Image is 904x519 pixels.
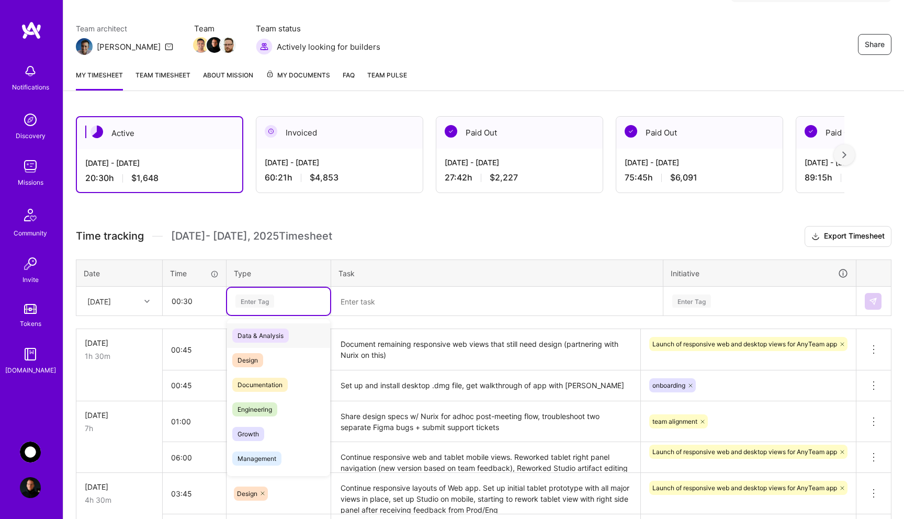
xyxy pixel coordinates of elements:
div: 7h [85,423,154,434]
span: Launch of responsive web and desktop views for AnyTeam app [652,448,837,456]
div: Invite [22,274,39,285]
div: [DATE] - [DATE] [85,157,234,168]
span: $6,091 [670,172,697,183]
span: Data & Analysis [232,329,289,343]
div: Enter Tag [672,293,711,309]
div: Enter Tag [235,293,274,309]
a: My timesheet [76,70,123,91]
input: HH:MM [163,371,226,399]
span: Engineering [232,402,277,416]
div: [DATE] [85,337,154,348]
input: HH:MM [163,336,226,364]
span: team alignment [652,418,697,425]
span: Launch of responsive web and desktop views for AnyTeam app [652,340,837,348]
span: Design [232,353,263,367]
img: Team Member Avatar [207,37,222,53]
i: icon Download [811,231,820,242]
span: Team [194,23,235,34]
div: [DATE] [85,410,154,421]
div: [PERSON_NAME] [97,41,161,52]
div: Time [170,268,219,279]
div: 75:45 h [625,172,774,183]
span: Team architect [76,23,173,34]
a: FAQ [343,70,355,91]
img: Team Member Avatar [193,37,209,53]
img: Paid Out [445,125,457,138]
img: Submit [869,297,877,306]
div: 20:30 h [85,173,234,184]
div: [DATE] [85,481,154,492]
div: [DATE] [87,296,111,307]
span: [DATE] - [DATE] , 2025 Timesheet [171,230,332,243]
input: HH:MM [163,444,226,471]
input: HH:MM [163,287,225,315]
th: Type [227,259,331,287]
th: Date [76,259,163,287]
div: 4h 30m [85,494,154,505]
textarea: Continue responsive web and tablet mobile views. Reworked tablet right panel navigation (new vers... [332,443,639,472]
div: [DOMAIN_NAME] [5,365,56,376]
img: Paid Out [625,125,637,138]
img: Community [18,202,43,228]
button: Share [858,34,891,55]
div: 60:21 h [265,172,414,183]
img: bell [20,61,41,82]
span: Design [237,490,257,498]
img: discovery [20,109,41,130]
a: Team Member Avatar [194,36,208,54]
img: Active [91,126,103,138]
img: guide book [20,344,41,365]
a: My Documents [266,70,330,91]
textarea: Continue responsive layouts of Web app. Set up initial tablet prototype with all major views in p... [332,474,639,513]
i: icon Mail [165,42,173,51]
img: Team Architect [76,38,93,55]
div: Discovery [16,130,46,141]
div: Active [77,117,242,149]
span: Team Pulse [367,71,407,79]
div: [DATE] - [DATE] [445,157,594,168]
img: Team Member Avatar [220,37,236,53]
i: icon Chevron [144,299,150,304]
img: Actively looking for builders [256,38,273,55]
img: logo [21,21,42,40]
input: HH:MM [163,408,226,435]
input: HH:MM [163,480,226,507]
textarea: Share design specs w/ Nurix for adhoc post-meeting flow, troubleshoot two separate Figma bugs + s... [332,402,639,442]
textarea: Set up and install desktop .dmg file, get walkthrough of app with [PERSON_NAME] [332,371,639,400]
span: Launch of responsive web and desktop views for AnyTeam app [652,484,837,492]
textarea: Document remaining responsive web views that still need design (partnering with Nurix on this) [332,330,639,369]
span: onboarding [652,381,685,389]
span: $1,648 [131,173,159,184]
img: Invoiced [265,125,277,138]
a: AnyTeam: Team for AI-Powered Sales Platform [17,442,43,462]
img: tokens [24,304,37,314]
a: Team timesheet [135,70,190,91]
div: 27:42 h [445,172,594,183]
a: Team Member Avatar [208,36,221,54]
div: [DATE] - [DATE] [265,157,414,168]
span: Share [865,39,885,50]
img: Invite [20,253,41,274]
div: 1h 30m [85,351,154,362]
span: Documentation [232,378,288,392]
div: Missions [18,177,43,188]
img: right [842,151,846,159]
div: Paid Out [616,117,783,149]
span: Management [232,452,281,466]
span: $4,853 [310,172,338,183]
span: Growth [232,427,264,441]
a: User Avatar [17,477,43,498]
div: Community [14,228,47,239]
span: My Documents [266,70,330,81]
div: Paid Out [436,117,603,149]
span: $2,227 [490,172,518,183]
th: Task [331,259,663,287]
img: User Avatar [20,477,41,498]
div: [DATE] - [DATE] [625,157,774,168]
div: Notifications [12,82,49,93]
a: Team Pulse [367,70,407,91]
span: Team status [256,23,380,34]
button: Export Timesheet [805,226,891,247]
img: teamwork [20,156,41,177]
div: Tokens [20,318,41,329]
